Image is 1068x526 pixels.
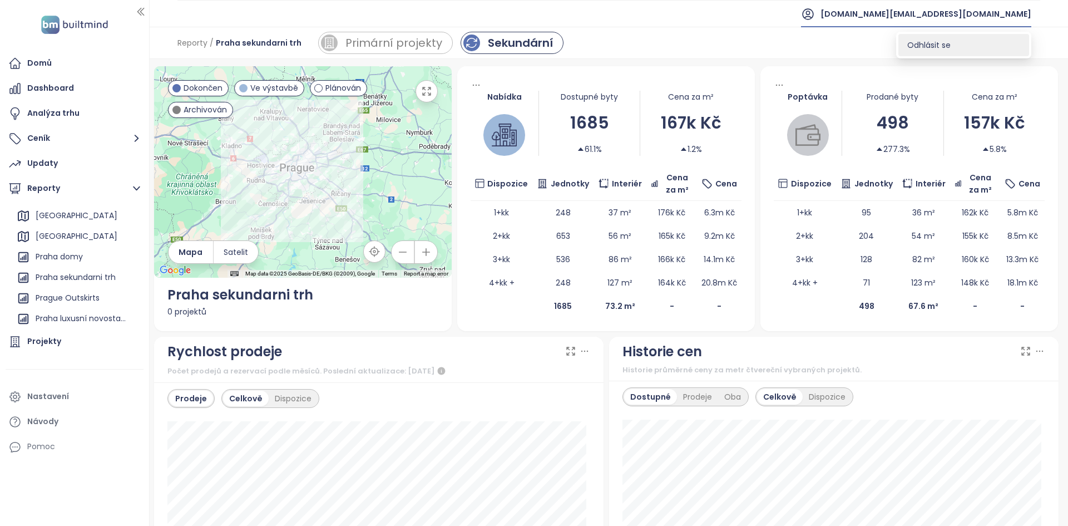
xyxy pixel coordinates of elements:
a: Open this area in Google Maps (opens a new window) [157,263,194,278]
span: Dokončen [184,82,222,94]
span: Interiér [916,178,946,190]
div: Praha luxusní novostavby [36,312,127,326]
b: - [717,301,721,312]
a: primary [318,32,453,54]
div: Prague Outskirts [36,291,100,305]
img: wallet [795,122,820,148]
td: 1+kk [774,201,836,224]
span: Jednotky [854,178,893,190]
div: Praha luxusní novostavby [14,310,141,328]
div: Rychlost prodeje [167,341,282,362]
td: 536 [532,248,594,271]
div: Počet prodejů a rezervací podle měsíců. Poslední aktualizace: [DATE] [167,365,590,378]
div: Návody [27,415,58,429]
span: Plánován [325,82,361,94]
span: 20.8m Kč [701,277,737,288]
td: 82 m² [897,248,950,271]
span: 176k Kč [658,207,685,218]
span: Jednotky [551,178,589,190]
div: Nastavení [27,390,69,404]
span: Reporty [177,33,207,53]
span: 18.1m Kč [1007,277,1038,288]
span: 162k Kč [962,207,988,218]
a: Domů [6,52,144,75]
td: 3+kk [471,248,533,271]
div: Dispozice [803,389,852,405]
div: 1.2% [680,143,702,155]
span: Archivován [184,104,227,116]
img: house [492,122,517,148]
div: Dispozice [269,391,318,406]
div: Primární projekty [345,35,442,51]
div: Praha domy [14,248,141,266]
div: [GEOGRAPHIC_DATA] [14,207,141,225]
td: 4+kk + [774,271,836,294]
span: 14.1m Kč [704,254,735,265]
b: 1685 [554,301,572,312]
span: caret-up [982,145,990,153]
a: sale [461,32,563,54]
span: caret-up [577,145,585,153]
span: 160k Kč [962,254,989,265]
span: 13.3m Kč [1006,254,1039,265]
span: 164k Kč [658,277,686,288]
div: Prodané byty [842,91,943,103]
div: 5.8% [982,143,1007,155]
span: Mapa [179,246,202,258]
div: Celkově [223,391,269,406]
div: [GEOGRAPHIC_DATA] [36,229,117,243]
a: Report a map error [404,271,448,277]
div: 167k Kč [640,110,741,136]
div: Pomoc [27,440,55,454]
div: 1685 [539,110,640,136]
span: 9.2m Kč [704,230,735,242]
td: 1+kk [471,201,533,224]
b: 498 [859,301,874,312]
div: [GEOGRAPHIC_DATA] [14,228,141,245]
span: caret-up [876,145,883,153]
span: 155k Kč [962,230,988,242]
b: 67.6 m² [908,301,938,312]
div: Analýza trhu [27,106,80,120]
span: 8.5m Kč [1007,230,1038,242]
div: 0 projektů [167,306,438,318]
span: 6.3m Kč [704,207,735,218]
td: 204 [836,224,897,248]
a: Dashboard [6,77,144,100]
a: Projekty [6,331,144,353]
td: 123 m² [897,271,950,294]
span: / [210,33,214,53]
div: Dostupné byty [539,91,640,103]
td: 95 [836,201,897,224]
div: Celkově [757,389,803,405]
b: - [670,301,674,312]
span: Map data ©2025 GeoBasis-DE/BKG (©2009), Google [245,271,375,277]
span: Dispozice [487,178,528,190]
span: Interiér [612,178,642,190]
div: Praha sekundarni trh [36,271,116,284]
div: Nabídka [471,91,538,103]
div: Projekty [27,335,61,348]
div: Dostupné [624,389,677,405]
button: Mapa [169,241,213,263]
span: Cena [1018,178,1040,190]
div: Prague Outskirts [14,289,141,307]
div: 277.3% [876,143,910,155]
div: Oba [718,389,747,405]
div: [GEOGRAPHIC_DATA] [36,209,117,223]
div: Praha sekundarni trh [167,284,438,306]
span: Cena za m² [965,171,996,196]
span: Ve výstavbě [250,82,298,94]
div: Praha sekundarni trh [14,269,141,287]
div: Prodeje [169,391,213,406]
span: 165k Kč [659,230,685,242]
span: Dispozice [791,178,832,190]
div: Sekundární [488,35,553,51]
span: 166k Kč [658,254,685,265]
button: Keyboard shortcuts [230,270,238,278]
td: 4+kk + [471,271,533,294]
div: 61.1% [577,143,602,155]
